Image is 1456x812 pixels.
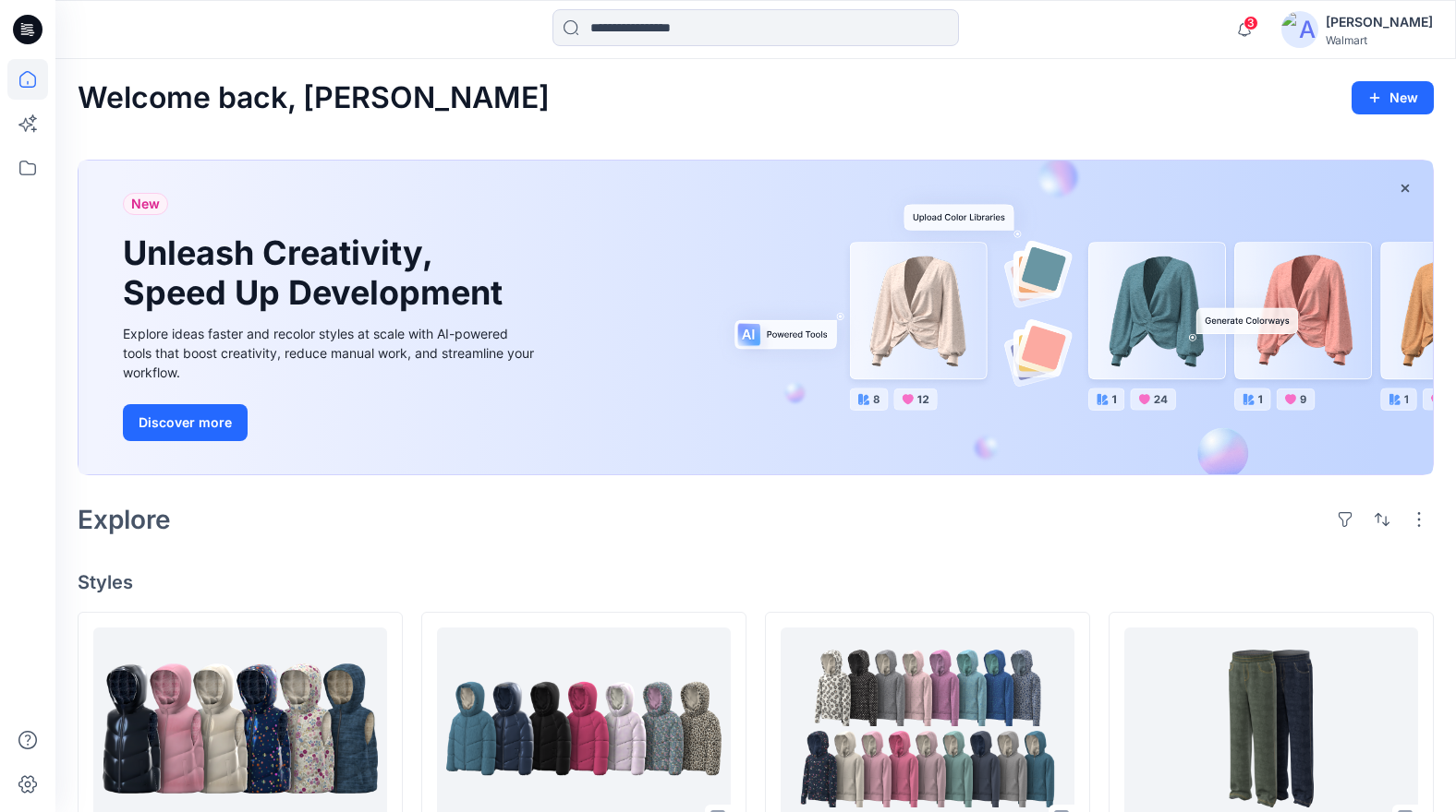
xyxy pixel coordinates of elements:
[78,505,171,534] h2: Explore
[1352,81,1434,114] button: New
[78,81,550,115] h2: Welcome back, [PERSON_NAME]
[123,324,539,382] div: Explore ideas faster and recolor styles at scale with AI-powered tools that boost creativity, red...
[1281,11,1318,48] img: avatar
[123,404,248,441] button: Discover more
[1244,16,1258,30] span: 3
[78,571,1434,593] h4: Styles
[131,193,160,215] span: New
[1326,11,1433,33] div: [PERSON_NAME]
[123,404,539,441] a: Discover more
[1326,33,1433,47] div: Walmart
[123,233,511,313] h1: Unleash Creativity, Speed Up Development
